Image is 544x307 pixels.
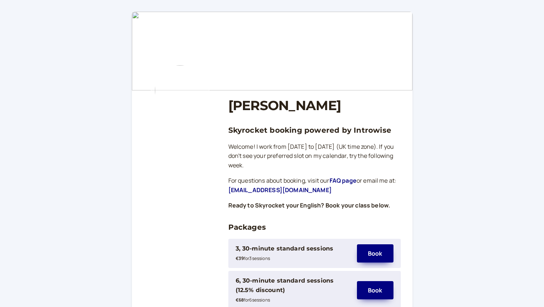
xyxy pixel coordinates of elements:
[357,281,393,299] button: Book
[228,124,401,136] h3: Skyrocket booking powered by Introwise
[228,142,401,171] p: Welcome! I work from [DATE] to [DATE] (UK time zone). If you don't see your preferred slot on my ...
[228,201,391,209] strong: Ready to Skyrocket your English? Book your class below.
[236,244,334,253] div: 3, 30-minute standard sessions
[228,186,332,194] a: [EMAIL_ADDRESS][DOMAIN_NAME]
[228,176,401,195] p: For questions about booking, visit our or email me at:
[236,297,244,303] b: €68
[330,176,357,184] a: FAQ page
[357,244,393,263] button: Book
[236,255,244,261] b: €39
[236,244,350,263] div: 3, 30-minute standard sessions€39for3sessions
[228,98,401,113] h1: [PERSON_NAME]
[236,276,350,295] div: 6, 30-minute standard sessions (12.5% discount)
[236,297,270,303] small: for 6 session s
[236,276,350,304] div: 6, 30-minute standard sessions (12.5% discount)€68for6sessions
[236,255,270,261] small: for 3 session s
[228,221,401,233] h3: Packages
